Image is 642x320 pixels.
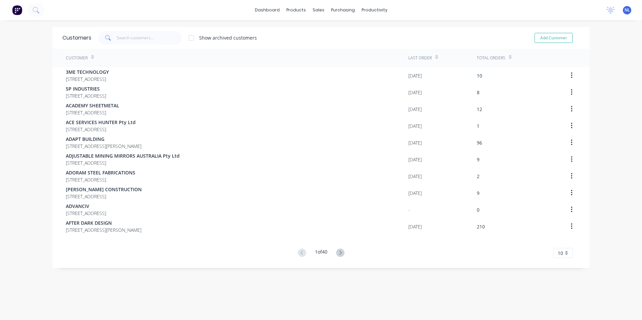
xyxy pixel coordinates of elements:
[66,102,119,109] span: ACADEMY SHEETMETAL
[477,139,482,146] div: 96
[62,34,91,42] div: Customers
[408,55,432,61] div: Last Order
[408,122,422,129] div: [DATE]
[66,186,142,193] span: [PERSON_NAME] CONSTRUCTION
[408,139,422,146] div: [DATE]
[408,173,422,180] div: [DATE]
[477,106,482,113] div: 12
[408,206,410,213] div: -
[283,5,309,15] div: products
[66,159,180,166] span: [STREET_ADDRESS]
[477,89,479,96] div: 8
[408,106,422,113] div: [DATE]
[408,72,422,79] div: [DATE]
[66,68,109,75] span: 3ME TECHNOLOGY
[117,31,182,45] input: Search customers...
[66,203,106,210] span: ADVANCIV
[535,33,573,43] button: Add Customer
[477,206,479,213] div: 0
[66,55,88,61] div: Customer
[66,169,135,176] span: ADORAM STEEL FABRICATIONS
[12,5,22,15] img: Factory
[251,5,283,15] a: dashboard
[328,5,358,15] div: purchasing
[66,176,135,183] span: [STREET_ADDRESS]
[66,219,141,226] span: AFTER DARK DESIGN
[477,190,479,197] div: 9
[477,72,482,79] div: 10
[66,92,106,99] span: [STREET_ADDRESS]
[408,156,422,163] div: [DATE]
[309,5,328,15] div: sales
[66,226,141,233] span: [STREET_ADDRESS][PERSON_NAME]
[477,122,479,129] div: 1
[408,89,422,96] div: [DATE]
[477,223,485,230] div: 210
[199,34,257,41] div: Show archived customers
[66,85,106,92] span: 5P INDUSTRIES
[358,5,391,15] div: productivity
[66,126,136,133] span: [STREET_ADDRESS]
[408,223,422,230] div: [DATE]
[66,109,119,116] span: [STREET_ADDRESS]
[66,119,136,126] span: ACE SERVICES HUNTER Pty Ltd
[66,152,180,159] span: ADJUSTABLE MINING MIRRORS AUSTRALIA Pty Ltd
[477,55,505,61] div: Total Orders
[66,193,142,200] span: [STREET_ADDRESS]
[477,173,479,180] div: 2
[558,250,563,257] span: 10
[66,136,141,143] span: ADAPT BUILDING
[477,156,479,163] div: 9
[66,75,109,83] span: [STREET_ADDRESS]
[408,190,422,197] div: [DATE]
[315,248,327,258] div: 1 of 40
[66,143,141,150] span: [STREET_ADDRESS][PERSON_NAME]
[625,7,630,13] span: NL
[66,210,106,217] span: [STREET_ADDRESS]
